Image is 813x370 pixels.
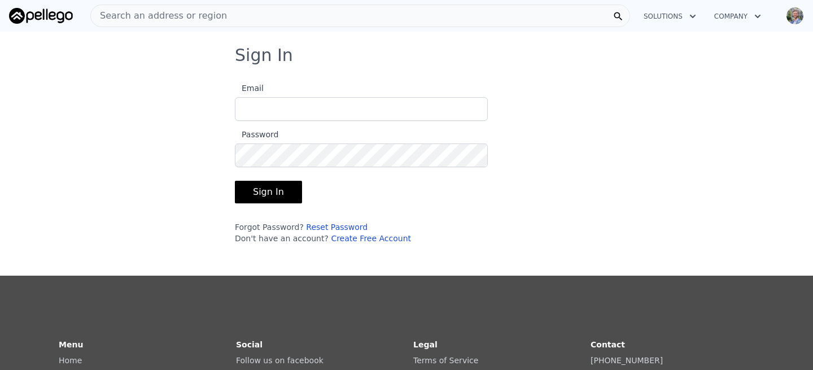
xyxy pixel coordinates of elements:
[235,97,488,121] input: Email
[235,181,302,203] button: Sign In
[235,143,488,167] input: Password
[635,6,705,27] button: Solutions
[59,340,83,349] strong: Menu
[591,340,625,349] strong: Contact
[235,84,264,93] span: Email
[91,9,227,23] span: Search an address or region
[306,223,368,232] a: Reset Password
[235,130,278,139] span: Password
[331,234,411,243] a: Create Free Account
[235,45,578,66] h3: Sign In
[591,356,663,365] a: [PHONE_NUMBER]
[413,340,438,349] strong: Legal
[236,356,324,365] a: Follow us on facebook
[9,8,73,24] img: Pellego
[786,7,804,25] img: avatar
[236,340,263,349] strong: Social
[705,6,770,27] button: Company
[413,356,478,365] a: Terms of Service
[235,221,488,244] div: Forgot Password? Don't have an account?
[59,356,82,365] a: Home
